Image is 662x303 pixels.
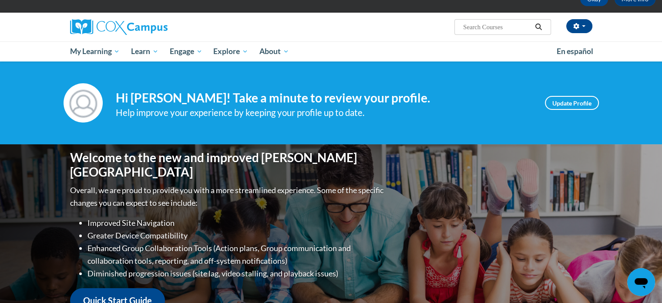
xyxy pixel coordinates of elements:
a: Engage [164,41,208,61]
p: Overall, we are proud to provide you with a more streamlined experience. Some of the specific cha... [70,184,386,209]
a: En español [551,42,599,61]
a: About [254,41,295,61]
span: Engage [170,46,202,57]
a: Cox Campus [70,19,235,35]
input: Search Courses [462,22,532,32]
span: Explore [213,46,248,57]
h4: Hi [PERSON_NAME]! Take a minute to review your profile. [116,91,532,106]
img: Profile Image [64,83,103,123]
span: Learn [131,46,158,57]
li: Diminished progression issues (site lag, video stalling, and playback issues) [87,267,386,280]
iframe: Button to launch messaging window [627,268,655,296]
a: Learn [125,41,164,61]
button: Account Settings [566,19,592,33]
a: Update Profile [545,96,599,110]
li: Greater Device Compatibility [87,229,386,242]
a: My Learning [64,41,126,61]
div: Main menu [57,41,605,61]
li: Enhanced Group Collaboration Tools (Action plans, Group communication and collaboration tools, re... [87,242,386,267]
button: Search [532,22,545,32]
img: Cox Campus [70,19,168,35]
span: My Learning [70,46,120,57]
a: Explore [208,41,254,61]
li: Improved Site Navigation [87,217,386,229]
span: About [259,46,289,57]
span: En español [557,47,593,56]
h1: Welcome to the new and improved [PERSON_NAME][GEOGRAPHIC_DATA] [70,150,386,180]
div: Help improve your experience by keeping your profile up to date. [116,106,532,120]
